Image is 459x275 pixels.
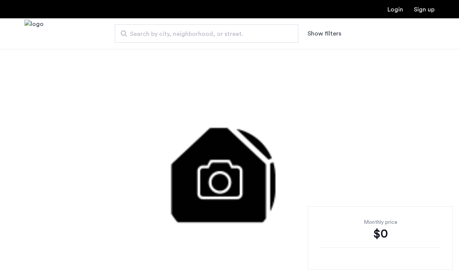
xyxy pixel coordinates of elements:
a: Registration [414,6,435,13]
input: Apartment Search [115,24,298,43]
a: Cazamio Logo [24,19,44,48]
span: Search by city, neighborhood, or street. [130,29,277,39]
button: Show or hide filters [308,29,341,38]
a: Login [387,6,403,13]
div: $0 [320,226,441,241]
img: logo [24,19,44,48]
div: Monthly price [320,218,441,226]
